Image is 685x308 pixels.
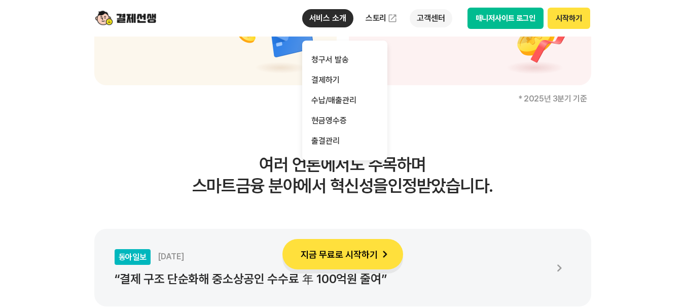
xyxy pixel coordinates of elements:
img: 외부 도메인 오픈 [387,13,398,23]
a: 수납/매출관리 [302,90,387,111]
a: 대화 [67,236,131,261]
span: 설정 [157,251,169,259]
a: 청구서 발송 [302,50,387,70]
span: [DATE] [158,252,184,261]
span: 대화 [93,252,105,260]
button: 시작하기 [548,8,590,29]
span: 홈 [32,251,38,259]
a: 현금영수증 [302,111,387,131]
a: 스토리 [358,8,405,28]
img: 화살표 아이콘 [378,247,392,261]
button: 매니저사이트 로그인 [467,8,544,29]
a: 출결관리 [302,131,387,151]
div: 동아일보 [115,249,151,265]
a: 설정 [131,236,195,261]
p: 서비스 소개 [302,9,353,27]
a: 결제하기 [302,70,387,90]
img: 화살표 아이콘 [548,256,571,280]
p: 고객센터 [410,9,452,27]
p: “결제 구조 단순화해 중소상공인 수수료 年 100억원 줄여” [115,272,546,286]
p: * 2025년 3분기 기준 [94,95,591,103]
h3: 여러 언론에서도 주목하며 스마트금융 분야에서 혁신성을 인정받았습니다. [94,154,591,196]
img: logo [95,9,156,28]
button: 지금 무료로 시작하기 [282,239,403,269]
a: 홈 [3,236,67,261]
